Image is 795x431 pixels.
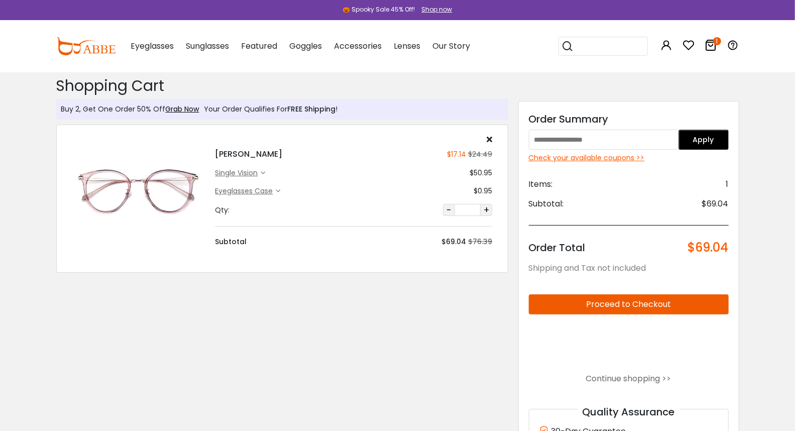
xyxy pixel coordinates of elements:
[56,37,116,55] img: abbeglasses.com
[586,373,671,384] a: Continue shopping >>
[215,148,282,160] h4: [PERSON_NAME]
[529,153,729,163] div: Check your available coupons >>
[343,5,415,14] div: 🎃 Spooky Sale 45% Off!
[466,149,492,160] div: $24.49
[447,149,466,160] div: $17.14
[705,41,717,53] a: 1
[688,241,729,255] span: $69.04
[529,294,729,314] button: Proceed to Checkout
[334,40,382,52] span: Accessories
[288,104,336,114] span: FREE Shipping
[470,168,492,178] div: $50.95
[215,237,247,247] div: Subtotal
[61,104,199,115] div: Buy 2, Get One Order 50% Off
[166,104,199,114] a: Grab Now
[417,5,452,14] a: Shop now
[215,168,261,178] div: single vision
[241,40,277,52] span: Featured
[529,112,729,127] div: Order Summary
[529,198,564,210] span: Subtotal:
[713,37,721,45] i: 1
[468,237,492,247] div: $76.39
[186,40,229,52] span: Sunglasses
[215,186,276,196] div: Eyeglasses Case
[578,405,680,419] span: Quality Assurance
[529,178,553,190] span: Items:
[702,198,729,210] span: $69.04
[72,158,205,225] img: Naomi
[441,237,466,247] div: $69.04
[480,204,492,216] button: +
[529,262,729,274] div: Shipping and Tax not included
[56,77,508,95] h2: Shopping Cart
[678,130,729,150] button: Apply
[474,186,492,196] div: $0.95
[726,178,729,190] span: 1
[199,104,338,115] div: Your Order Qualifies For !
[529,241,586,255] span: Order Total
[422,5,452,14] div: Shop now
[443,204,455,216] button: -
[529,322,729,364] iframe: PayPal
[131,40,174,52] span: Eyeglasses
[215,205,230,215] div: Qty:
[289,40,322,52] span: Goggles
[432,40,470,52] span: Our Story
[394,40,420,52] span: Lenses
